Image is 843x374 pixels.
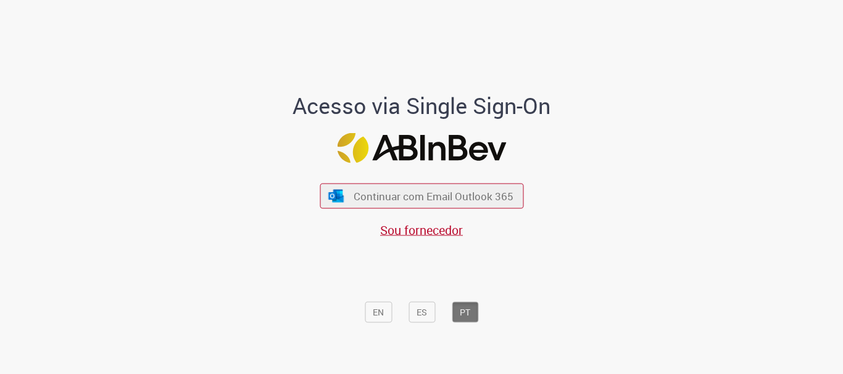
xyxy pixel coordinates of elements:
button: ES [409,302,435,323]
img: ícone Azure/Microsoft 360 [328,189,345,202]
button: ícone Azure/Microsoft 360 Continuar com Email Outlook 365 [320,184,523,209]
h1: Acesso via Single Sign-On [251,94,593,118]
button: EN [365,302,392,323]
img: Logo ABInBev [337,133,506,163]
span: Continuar com Email Outlook 365 [354,189,513,203]
button: PT [452,302,478,323]
a: Sou fornecedor [380,222,463,238]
